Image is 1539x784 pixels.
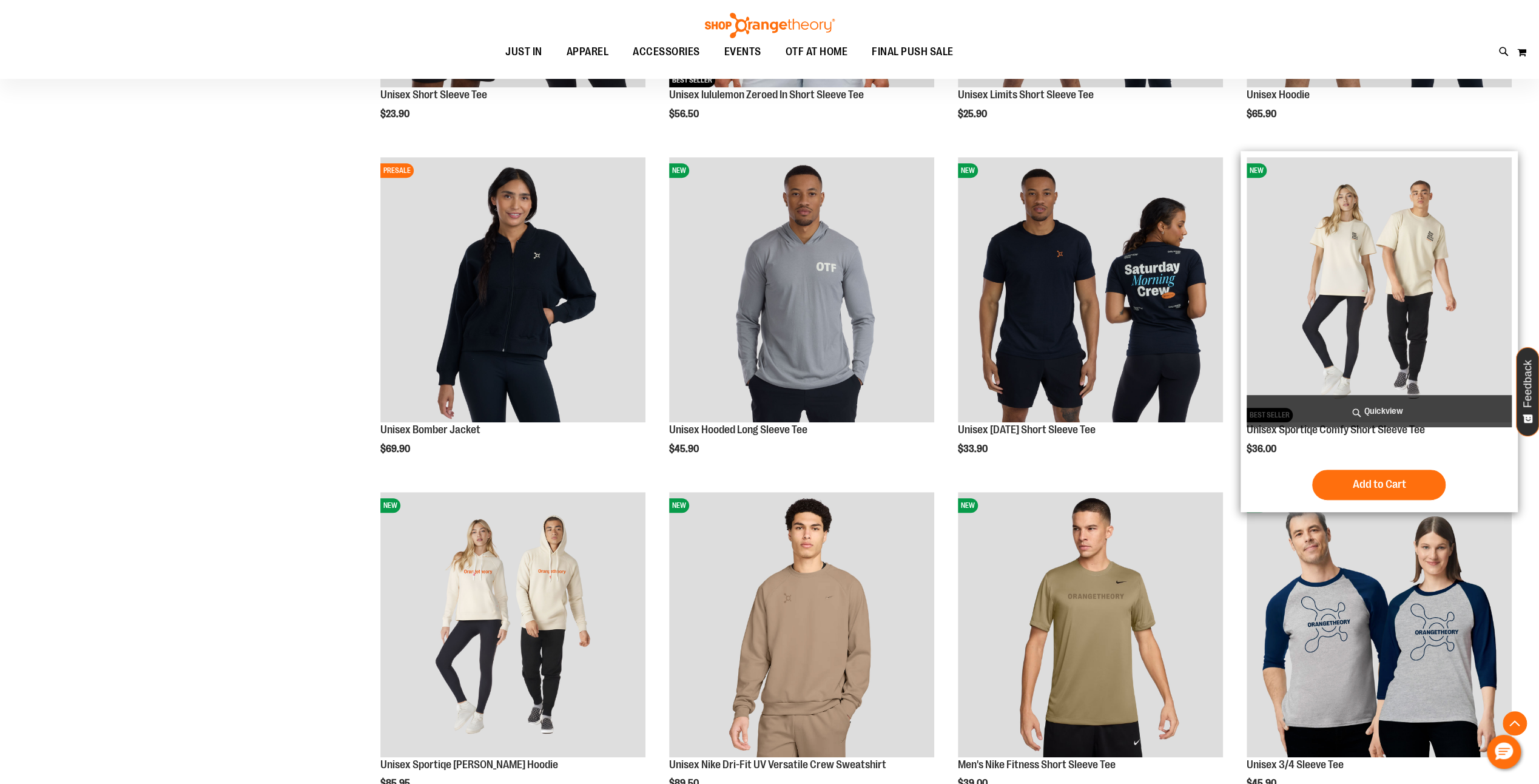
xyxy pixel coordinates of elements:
[1516,347,1539,436] button: Feedback - Show survey
[1247,109,1278,120] span: $65.90
[380,157,645,422] img: Image of Unisex Bomber Jacket
[1247,395,1512,427] a: Quickview
[380,424,480,436] a: Unisex Bomber Jacket
[724,38,761,66] span: EVENTS
[958,444,989,455] span: $33.90
[958,759,1116,771] a: Men's Nike Fitness Short Sleeve Tee
[380,444,412,455] span: $69.90
[958,492,1223,757] img: Men's Nike Fitness Short Sleeve Tee
[380,157,645,424] a: Image of Unisex Bomber JacketPRESALE
[380,89,487,101] a: Unisex Short Sleeve Tee
[952,151,1229,485] div: product
[669,157,934,422] img: Image of Unisex Hooded LS Tee
[958,163,978,178] span: NEW
[786,38,848,66] span: OTF AT HOME
[669,492,934,757] img: Unisex Nike Dri-Fit UV Versatile Crew Sweatshirt
[380,492,645,759] a: Unisex Sportiqe Olsen HoodieNEW
[1312,470,1446,500] button: Add to Cart
[958,492,1223,759] a: Men's Nike Fitness Short Sleeve TeeNEW
[669,498,689,513] span: NEW
[1247,444,1278,455] span: $36.00
[669,759,886,771] a: Unisex Nike Dri-Fit UV Versatile Crew Sweatshirt
[380,163,414,178] span: PRESALE
[1247,759,1344,771] a: Unisex 3/4 Sleeve Tee
[773,38,860,66] a: OTF AT HOME
[1247,157,1512,424] a: Unisex Sportiqe Comfy Short Sleeve TeeNEWBEST SELLER
[493,38,554,66] a: JUST IN
[872,38,954,66] span: FINAL PUSH SALE
[380,492,645,757] img: Unisex Sportiqe Olsen Hoodie
[380,109,411,120] span: $23.90
[663,151,940,485] div: product
[1247,163,1267,178] span: NEW
[958,109,989,120] span: $25.90
[567,38,609,66] span: APPAREL
[1522,360,1534,408] span: Feedback
[712,38,773,66] a: EVENTS
[1247,492,1512,759] a: Unisex 3/4 Sleeve TeeNEW
[958,498,978,513] span: NEW
[1241,151,1518,512] div: product
[669,109,701,120] span: $56.50
[1247,424,1425,436] a: Unisex Sportiqe Comfy Short Sleeve Tee
[669,492,934,759] a: Unisex Nike Dri-Fit UV Versatile Crew SweatshirtNEW
[1487,735,1521,769] button: Hello, have a question? Let’s chat.
[860,38,966,66] a: FINAL PUSH SALE
[669,73,715,87] span: BEST SELLER
[374,151,652,485] div: product
[554,38,621,66] a: APPAREL
[669,157,934,424] a: Image of Unisex Hooded LS TeeNEW
[958,157,1223,424] a: Image of Unisex Saturday TeeNEW
[633,38,700,66] span: ACCESSORIES
[1247,157,1512,422] img: Unisex Sportiqe Comfy Short Sleeve Tee
[621,38,712,66] a: ACCESSORIES
[380,759,558,771] a: Unisex Sportiqe [PERSON_NAME] Hoodie
[380,498,400,513] span: NEW
[1247,492,1512,757] img: Unisex 3/4 Sleeve Tee
[1352,478,1406,491] span: Add to Cart
[669,163,689,178] span: NEW
[505,38,542,66] span: JUST IN
[958,89,1094,101] a: Unisex Limits Short Sleeve Tee
[1247,89,1310,101] a: Unisex Hoodie
[958,157,1223,422] img: Image of Unisex Saturday Tee
[958,424,1096,436] a: Unisex [DATE] Short Sleeve Tee
[669,89,864,101] a: Unisex lululemon Zeroed In Short Sleeve Tee
[1503,711,1527,735] button: Back To Top
[669,424,807,436] a: Unisex Hooded Long Sleeve Tee
[703,13,837,38] img: Shop Orangetheory
[669,444,701,455] span: $45.90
